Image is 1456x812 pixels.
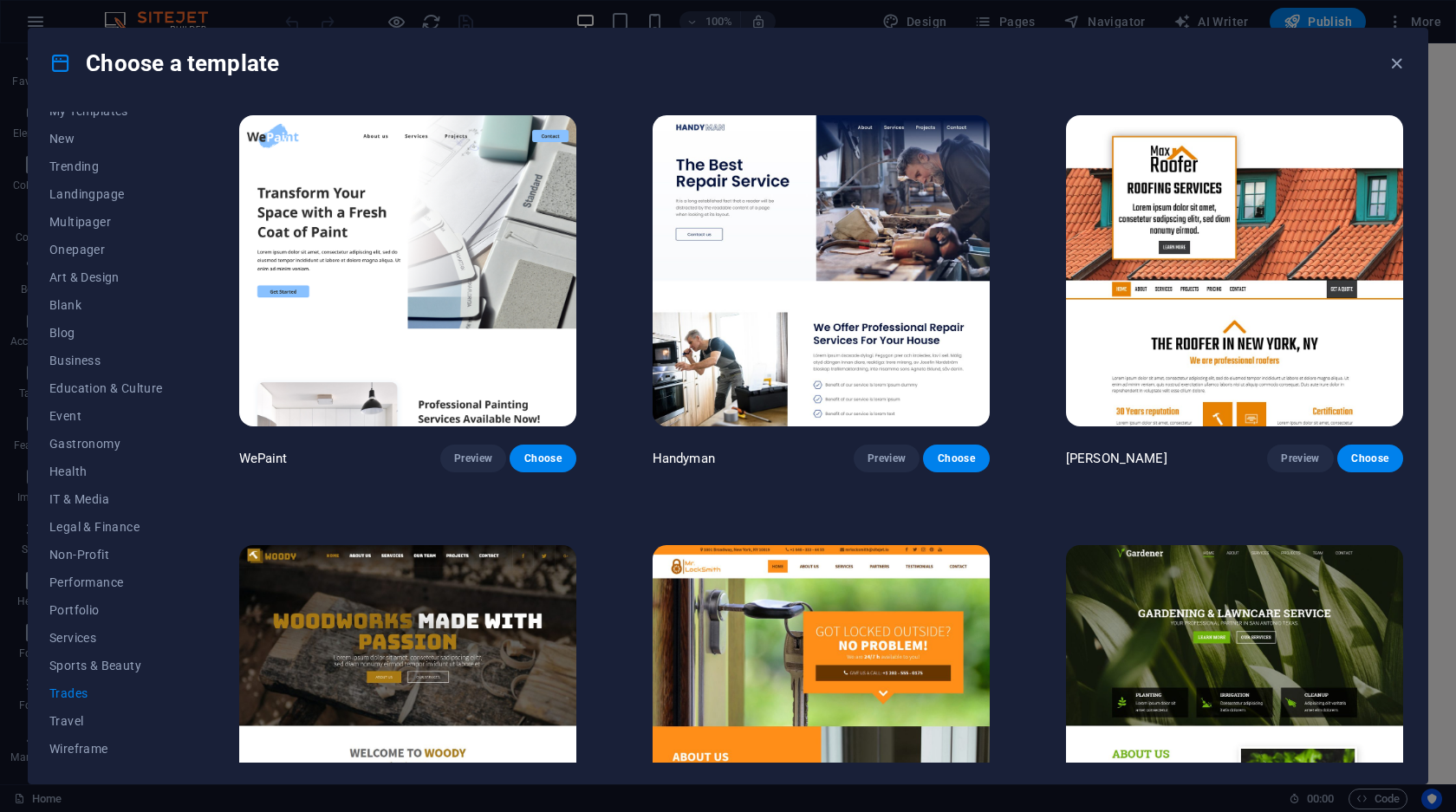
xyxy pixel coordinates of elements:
span: Performance [49,575,163,589]
img: WePaint [239,115,576,426]
button: Services [49,624,163,652]
span: Choose [937,451,975,465]
button: Preview [1267,445,1333,472]
button: Gastronomy [49,430,163,458]
button: Education & Culture [49,374,163,402]
span: Preview [868,451,906,465]
p: Handyman [653,450,715,467]
span: Onepager [49,243,163,257]
button: Choose [923,445,989,472]
button: Performance [49,568,163,596]
button: Sports & Beauty [49,652,163,679]
button: Trending [49,153,163,180]
button: Landingpage [49,180,163,208]
button: Choose [510,445,575,472]
span: Portfolio [49,603,163,617]
button: Choose [1337,445,1403,472]
p: [PERSON_NAME] [1066,450,1167,467]
span: Education & Culture [49,381,163,395]
span: Art & Design [49,270,163,284]
button: Art & Design [49,263,163,291]
span: Blog [49,326,163,340]
span: Gastronomy [49,437,163,451]
span: Preview [1281,451,1319,465]
span: Preview [454,451,492,465]
button: Event [49,402,163,430]
button: IT & Media [49,485,163,513]
button: Trades [49,679,163,707]
span: Business [49,354,163,367]
img: Max Roofer [1066,115,1403,426]
button: Blank [49,291,163,319]
span: IT & Media [49,492,163,506]
button: Onepager [49,236,163,263]
button: Blog [49,319,163,347]
p: WePaint [239,450,288,467]
span: New [49,132,163,146]
button: Preview [440,445,506,472]
span: Sports & Beauty [49,659,163,672]
button: Health [49,458,163,485]
span: Choose [1351,451,1389,465]
img: Handyman [653,115,990,426]
span: Non-Profit [49,548,163,562]
span: Event [49,409,163,423]
span: Legal & Finance [49,520,163,534]
h4: Choose a template [49,49,279,77]
button: Multipager [49,208,163,236]
button: Business [49,347,163,374]
span: Trades [49,686,163,700]
span: Blank [49,298,163,312]
span: Services [49,631,163,645]
button: Travel [49,707,163,735]
button: Legal & Finance [49,513,163,541]
span: Wireframe [49,742,163,756]
span: Multipager [49,215,163,229]
button: Wireframe [49,735,163,763]
button: New [49,125,163,153]
span: Trending [49,159,163,173]
span: Landingpage [49,187,163,201]
span: Travel [49,714,163,728]
span: Choose [523,451,562,465]
button: Portfolio [49,596,163,624]
button: Preview [854,445,920,472]
span: Health [49,464,163,478]
button: Non-Profit [49,541,163,568]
